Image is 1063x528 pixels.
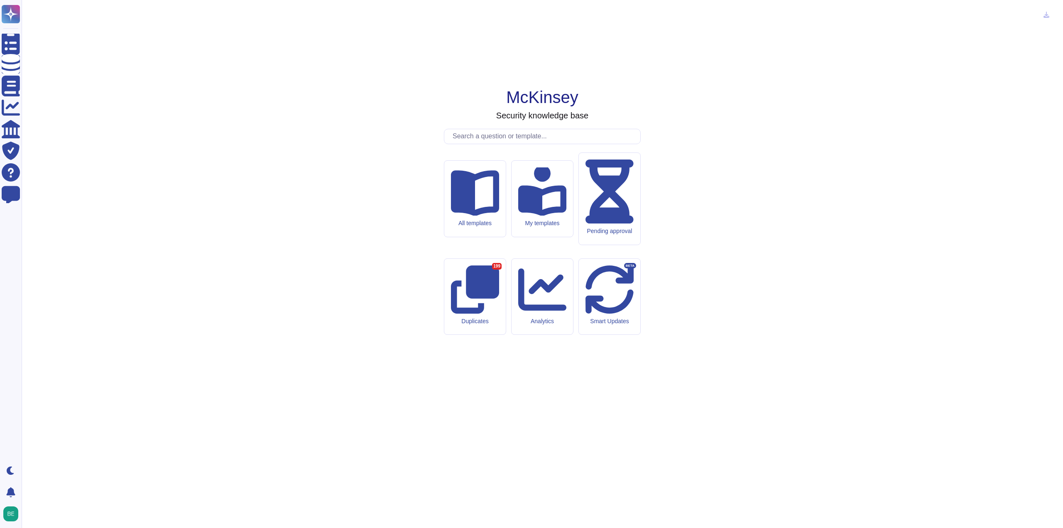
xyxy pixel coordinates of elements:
[585,318,634,325] div: Smart Updates
[448,129,640,144] input: Search a question or template...
[518,220,566,227] div: My templates
[3,506,18,521] img: user
[518,318,566,325] div: Analytics
[451,318,499,325] div: Duplicates
[506,87,578,107] h1: McKinsey
[585,228,634,235] div: Pending approval
[624,263,636,269] div: BETA
[2,505,24,523] button: user
[451,220,499,227] div: All templates
[496,111,588,120] h3: Security knowledge base
[492,263,502,270] div: 199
